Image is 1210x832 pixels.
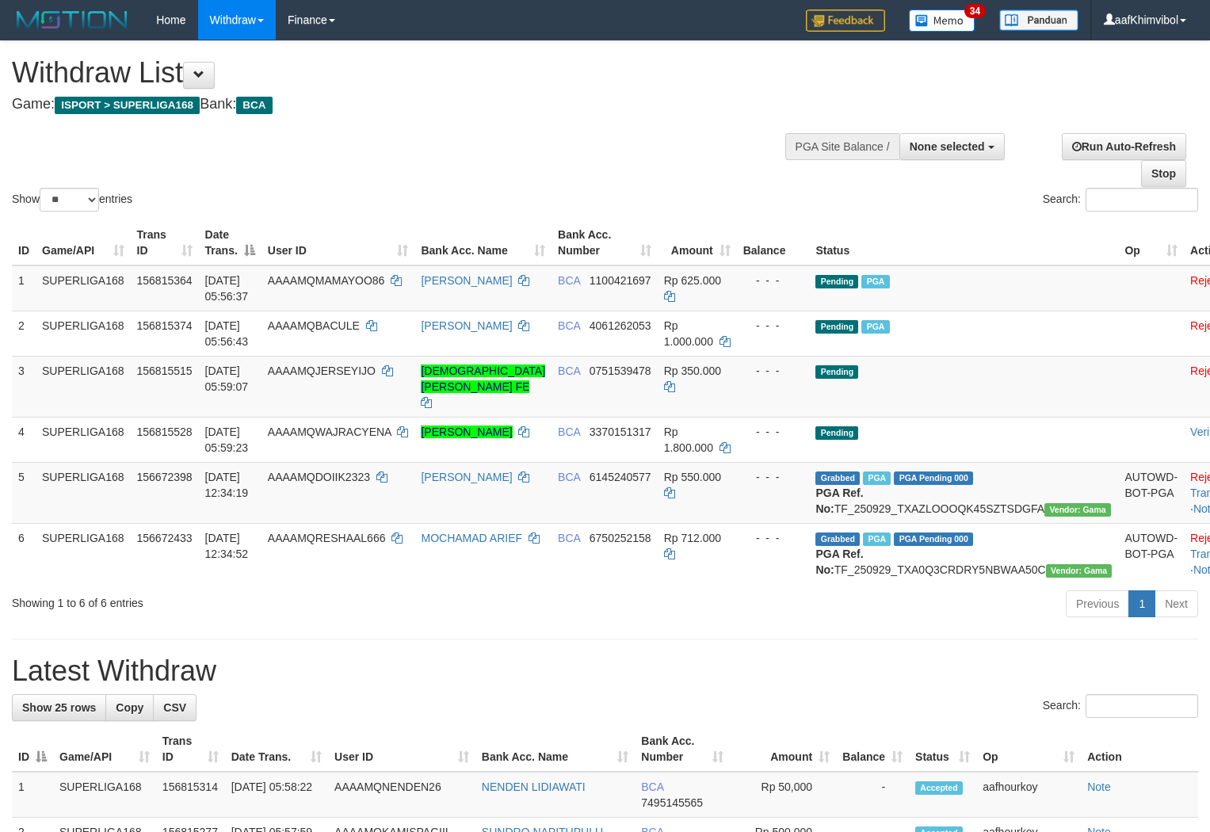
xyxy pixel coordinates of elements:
div: PGA Site Balance / [785,133,899,160]
th: Bank Acc. Name: activate to sort column ascending [475,727,635,772]
div: - - - [743,363,803,379]
span: Copy 7495145565 to clipboard [641,796,703,809]
a: [PERSON_NAME] [421,274,512,287]
span: Rp 1.800.000 [664,426,713,454]
th: Trans ID: activate to sort column ascending [131,220,199,265]
span: Rp 350.000 [664,364,721,377]
span: AAAAMQBACULE [268,319,360,332]
img: Button%20Memo.svg [909,10,975,32]
span: Copy 6145240577 to clipboard [590,471,651,483]
h1: Withdraw List [12,57,791,89]
span: PGA Pending [894,532,973,546]
span: AAAAMQJERSEYIJO [268,364,376,377]
span: None selected [910,140,985,153]
th: Bank Acc. Name: activate to sort column ascending [414,220,552,265]
span: BCA [558,364,580,377]
span: BCA [236,97,272,114]
span: Grabbed [815,532,860,546]
th: Bank Acc. Number: activate to sort column ascending [552,220,658,265]
span: Rp 550.000 [664,471,721,483]
th: Amount: activate to sort column ascending [658,220,737,265]
td: aafhourkoy [976,772,1081,818]
th: Date Trans.: activate to sort column ascending [225,727,328,772]
span: PGA Pending [894,471,973,485]
a: Note [1087,780,1111,793]
th: User ID: activate to sort column ascending [328,727,475,772]
span: Grabbed [815,471,860,485]
td: SUPERLIGA168 [36,462,131,523]
label: Search: [1043,188,1198,212]
div: - - - [743,273,803,288]
a: Run Auto-Refresh [1062,133,1186,160]
span: Vendor URL: https://trx31.1velocity.biz [1046,564,1113,578]
span: Marked by aafsoycanthlai [863,471,891,485]
td: Rp 50,000 [730,772,836,818]
th: Action [1081,727,1198,772]
a: 1 [1128,590,1155,617]
span: AAAAMQMAMAYOO86 [268,274,385,287]
h4: Game: Bank: [12,97,791,113]
th: Op: activate to sort column ascending [1118,220,1184,265]
th: Op: activate to sort column ascending [976,727,1081,772]
input: Search: [1086,694,1198,718]
span: 156815374 [137,319,193,332]
span: Pending [815,426,858,440]
td: TF_250929_TXA0Q3CRDRY5NBWAA50C [809,523,1118,584]
span: Copy [116,701,143,714]
span: [DATE] 05:59:23 [205,426,249,454]
span: Pending [815,275,858,288]
b: PGA Ref. No: [815,487,863,515]
span: Show 25 rows [22,701,96,714]
a: CSV [153,694,197,721]
td: SUPERLIGA168 [36,523,131,584]
div: - - - [743,318,803,334]
a: MOCHAMAD ARIEF [421,532,522,544]
div: - - - [743,469,803,485]
td: SUPERLIGA168 [36,265,131,311]
img: MOTION_logo.png [12,8,132,32]
td: SUPERLIGA168 [36,356,131,417]
span: BCA [558,532,580,544]
span: [DATE] 05:56:43 [205,319,249,348]
span: Rp 625.000 [664,274,721,287]
td: AUTOWD-BOT-PGA [1118,523,1184,584]
a: NENDEN LIDIAWATI [482,780,586,793]
span: [DATE] 05:56:37 [205,274,249,303]
span: ISPORT > SUPERLIGA168 [55,97,200,114]
td: 4 [12,417,36,462]
span: Marked by aafchoeunmanni [861,275,889,288]
td: SUPERLIGA168 [36,311,131,356]
span: 156815528 [137,426,193,438]
a: [PERSON_NAME] [421,426,512,438]
span: [DATE] 12:34:19 [205,471,249,499]
span: [DATE] 05:59:07 [205,364,249,393]
span: Copy 3370151317 to clipboard [590,426,651,438]
span: BCA [558,471,580,483]
span: Rp 1.000.000 [664,319,713,348]
th: Status: activate to sort column ascending [909,727,976,772]
th: Status [809,220,1118,265]
th: Balance [737,220,810,265]
span: Rp 712.000 [664,532,721,544]
span: 156672398 [137,471,193,483]
span: CSV [163,701,186,714]
a: [PERSON_NAME] [421,319,512,332]
th: ID [12,220,36,265]
th: Trans ID: activate to sort column ascending [156,727,225,772]
span: BCA [558,274,580,287]
td: AAAAMQNENDEN26 [328,772,475,818]
b: PGA Ref. No: [815,548,863,576]
th: Amount: activate to sort column ascending [730,727,836,772]
div: - - - [743,530,803,546]
td: 156815314 [156,772,225,818]
th: Date Trans.: activate to sort column descending [199,220,261,265]
span: Copy 6750252158 to clipboard [590,532,651,544]
span: AAAAMQWAJRACYENA [268,426,391,438]
span: Copy 4061262053 to clipboard [590,319,651,332]
div: Showing 1 to 6 of 6 entries [12,589,492,611]
span: 156815364 [137,274,193,287]
th: Bank Acc. Number: activate to sort column ascending [635,727,730,772]
span: 34 [964,4,986,18]
button: None selected [899,133,1005,160]
a: Next [1155,590,1198,617]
